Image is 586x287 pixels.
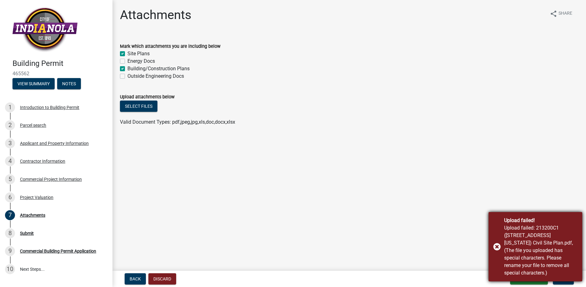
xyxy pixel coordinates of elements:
button: Back [125,273,146,285]
div: Attachments [20,213,45,217]
span: 465562 [12,71,100,77]
label: Upload attachments below [120,95,175,99]
div: Contractor Information [20,159,65,163]
div: Parcel search [20,123,46,127]
button: Notes [57,78,81,89]
span: Valid Document Types: pdf,jpeg,jpg,xls,doc,docx,xlsx [120,119,235,125]
div: 6 [5,192,15,202]
div: 3 [5,138,15,148]
div: 1 [5,102,15,112]
div: 2 [5,120,15,130]
div: Applicant and Property Information [20,141,89,146]
div: 9 [5,246,15,256]
div: Commercial Project Information [20,177,82,181]
div: Submit [20,231,34,235]
button: Discard [148,273,176,285]
label: Site Plans [127,50,150,57]
div: 10 [5,264,15,274]
span: Share [559,10,572,17]
div: 5 [5,174,15,184]
div: 4 [5,156,15,166]
button: shareShare [545,7,577,20]
i: share [550,10,557,17]
div: Commercial Building Permit Application [20,249,96,253]
h1: Attachments [120,7,191,22]
div: Introduction to Building Permit [20,105,79,110]
div: 8 [5,228,15,238]
div: 7 [5,210,15,220]
button: Select files [120,101,157,112]
label: Mark which attachments you are including below [120,44,221,49]
label: Energy Docs [127,57,155,65]
span: Back [130,276,141,281]
div: Upload failed! [504,217,578,224]
wm-modal-confirm: Summary [12,82,55,87]
img: City of Indianola, Iowa [12,7,77,52]
div: Upload failed: 213200C1 (203 West 2nd Avenue, Indianola, Iowa) Civil Site Plan.pdf, (The file you... [504,224,578,277]
h4: Building Permit [12,59,107,68]
label: Outside Engineering Docs [127,72,184,80]
div: Project Valuation [20,195,53,200]
button: View Summary [12,78,55,89]
label: Building/Construction Plans [127,65,190,72]
wm-modal-confirm: Notes [57,82,81,87]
